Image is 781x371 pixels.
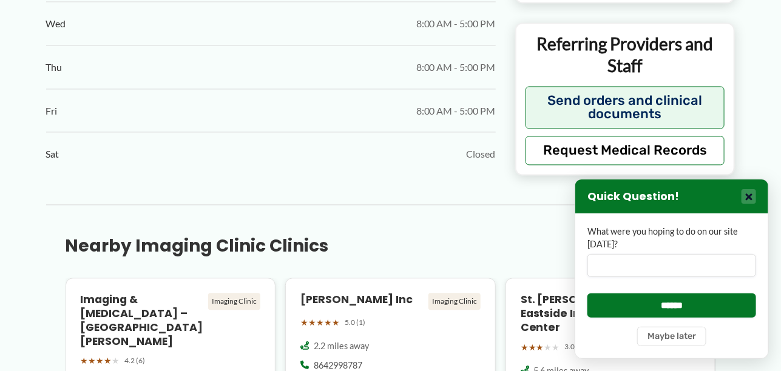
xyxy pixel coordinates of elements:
[81,293,204,349] h4: Imaging & [MEDICAL_DATA] – [GEOGRAPHIC_DATA][PERSON_NAME]
[416,59,496,77] span: 8:00 AM - 5:00 PM
[46,145,59,164] span: Sat
[544,340,552,356] span: ★
[565,341,586,354] span: 3.0 (2)
[300,293,424,307] h4: [PERSON_NAME] Inc
[300,315,308,331] span: ★
[316,315,324,331] span: ★
[89,353,96,369] span: ★
[46,15,66,33] span: Wed
[112,353,120,369] span: ★
[332,315,340,331] span: ★
[521,340,529,356] span: ★
[416,15,496,33] span: 8:00 AM - 5:00 PM
[208,293,260,310] div: Imaging Clinic
[104,353,112,369] span: ★
[536,340,544,356] span: ★
[66,236,329,258] h3: Nearby Imaging Clinic Clinics
[526,33,725,78] p: Referring Providers and Staff
[308,315,316,331] span: ★
[81,353,89,369] span: ★
[637,327,706,346] button: Maybe later
[526,136,725,165] button: Request Medical Records
[314,341,369,353] span: 2.2 miles away
[324,315,332,331] span: ★
[345,316,365,330] span: 5.0 (1)
[529,340,536,356] span: ★
[526,87,725,129] button: Send orders and clinical documents
[521,293,644,335] h4: St. [PERSON_NAME] Eastside Imaging Center
[46,102,58,121] span: Fri
[96,353,104,369] span: ★
[742,189,756,204] button: Close
[428,293,481,310] div: Imaging Clinic
[46,59,63,77] span: Thu
[587,190,679,204] h3: Quick Question!
[125,355,146,368] span: 4.2 (6)
[416,102,496,121] span: 8:00 AM - 5:00 PM
[587,226,756,250] label: What were you hoping to do on our site [DATE]?
[467,145,496,164] span: Closed
[552,340,560,356] span: ★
